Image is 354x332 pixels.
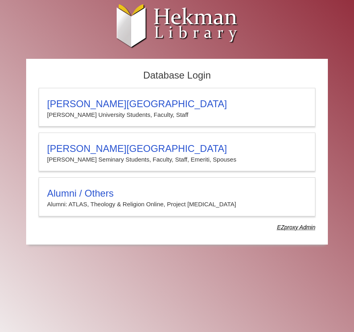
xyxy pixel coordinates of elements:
summary: Alumni / OthersAlumni: ATLAS, Theology & Religion Online, Project [MEDICAL_DATA] [47,188,307,210]
h3: [PERSON_NAME][GEOGRAPHIC_DATA] [47,143,307,154]
p: [PERSON_NAME] Seminary Students, Faculty, Staff, Emeriti, Spouses [47,154,307,165]
a: [PERSON_NAME][GEOGRAPHIC_DATA][PERSON_NAME] Seminary Students, Faculty, Staff, Emeriti, Spouses [39,133,315,171]
h2: Database Login [35,67,319,84]
h3: [PERSON_NAME][GEOGRAPHIC_DATA] [47,98,307,110]
p: Alumni: ATLAS, Theology & Religion Online, Project [MEDICAL_DATA] [47,199,307,210]
p: [PERSON_NAME] University Students, Faculty, Staff [47,110,307,120]
h3: Alumni / Others [47,188,307,199]
dfn: Use Alumni login [277,224,315,230]
a: [PERSON_NAME][GEOGRAPHIC_DATA][PERSON_NAME] University Students, Faculty, Staff [39,88,315,127]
